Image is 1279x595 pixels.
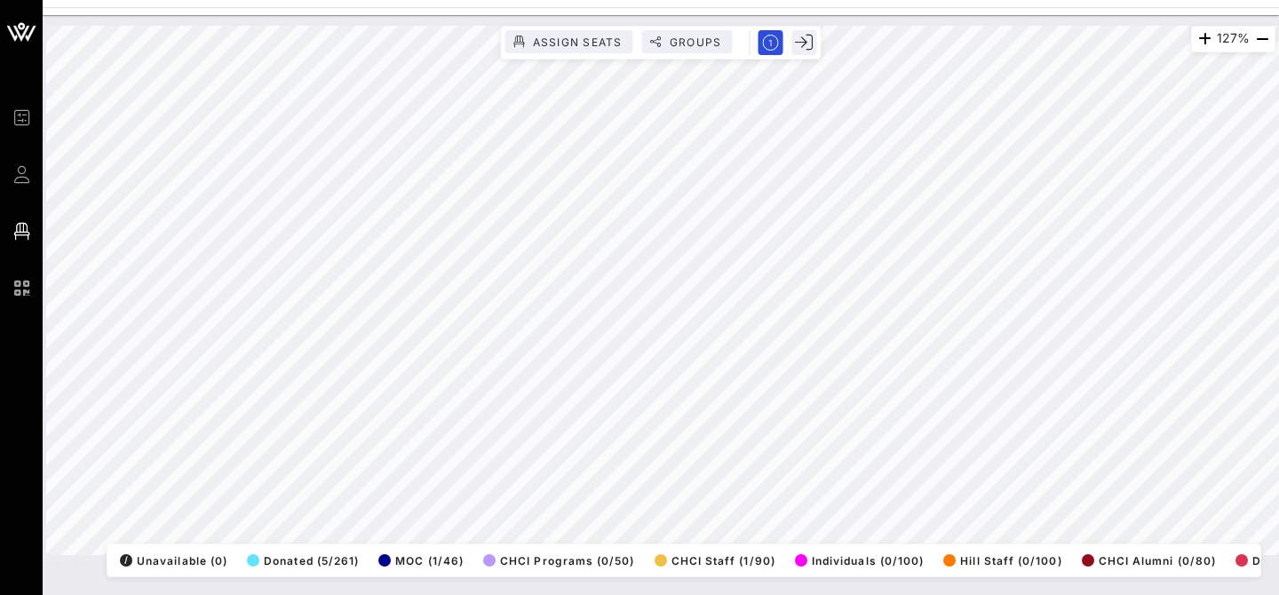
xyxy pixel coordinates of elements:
[120,554,227,567] span: Unavailable (0)
[242,548,359,573] button: Donated (5/261)
[115,548,227,573] button: /Unavailable (0)
[478,548,635,573] button: CHCI Programs (0/50)
[378,554,464,567] span: MOC (1/46)
[1082,554,1216,567] span: CHCI Alumni (0/80)
[1191,26,1275,52] div: 127%
[649,548,775,573] button: CHCI Staff (1/90)
[795,554,924,567] span: Individuals (0/100)
[505,30,633,53] button: Assign Seats
[790,548,924,573] button: Individuals (0/100)
[532,36,623,49] span: Assign Seats
[247,554,359,567] span: Donated (5/261)
[483,554,635,567] span: CHCI Programs (0/50)
[642,30,733,53] button: Groups
[655,554,775,567] span: CHCI Staff (1/90)
[373,548,464,573] button: MOC (1/46)
[943,554,1061,567] span: Hill Staff (0/100)
[1076,548,1216,573] button: CHCI Alumni (0/80)
[669,36,722,49] span: Groups
[120,554,132,567] div: /
[938,548,1061,573] button: Hill Staff (0/100)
